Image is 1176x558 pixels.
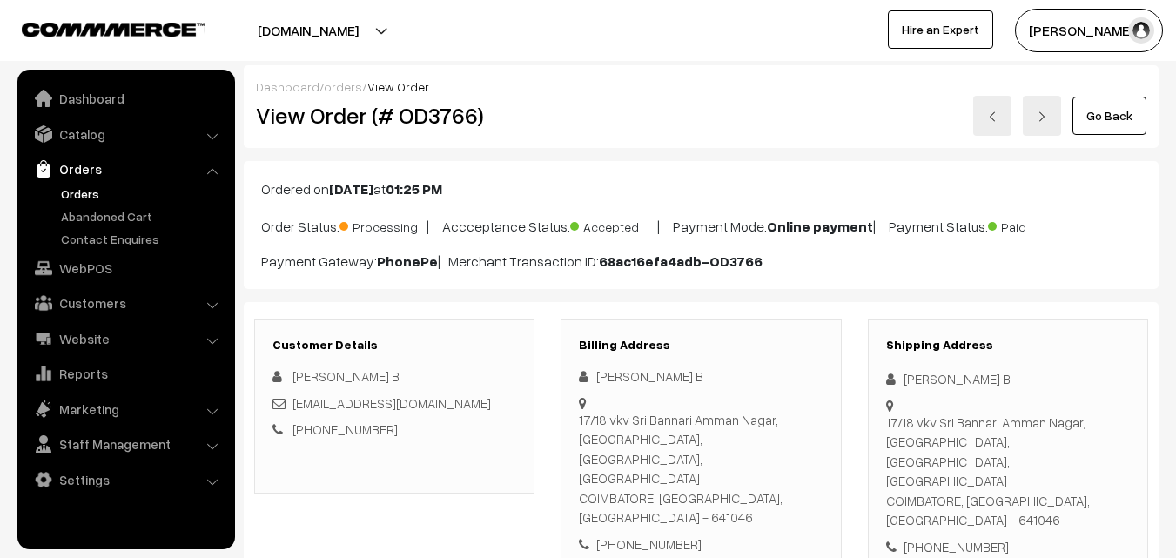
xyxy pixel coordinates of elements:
span: Accepted [570,213,657,236]
b: [DATE] [329,180,373,198]
a: Reports [22,358,229,389]
a: [PHONE_NUMBER] [292,421,398,437]
span: View Order [367,79,429,94]
span: Processing [339,213,427,236]
h2: View Order (# OD3766) [256,102,535,129]
a: Go Back [1072,97,1146,135]
a: Hire an Expert [888,10,993,49]
a: Contact Enquires [57,230,229,248]
h3: Customer Details [272,338,516,353]
span: [PERSON_NAME] B [292,368,400,384]
img: user [1128,17,1154,44]
img: COMMMERCE [22,23,205,36]
button: [PERSON_NAME] [1015,9,1163,52]
div: [PERSON_NAME] B [579,366,823,387]
p: Order Status: | Accceptance Status: | Payment Mode: | Payment Status: [261,213,1141,237]
a: Orders [57,185,229,203]
p: Payment Gateway: | Merchant Transaction ID: [261,251,1141,272]
a: WebPOS [22,252,229,284]
a: Dashboard [256,79,319,94]
b: Online payment [767,218,873,235]
h3: Shipping Address [886,338,1130,353]
div: [PHONE_NUMBER] [886,537,1130,557]
img: right-arrow.png [1037,111,1047,122]
a: orders [324,79,362,94]
div: 17/18 vkv Sri Bannari Amman Nagar,[GEOGRAPHIC_DATA], [GEOGRAPHIC_DATA],[GEOGRAPHIC_DATA] COIMBATO... [579,410,823,528]
b: 01:25 PM [386,180,442,198]
a: [EMAIL_ADDRESS][DOMAIN_NAME] [292,395,491,411]
div: [PERSON_NAME] B [886,369,1130,389]
a: Catalog [22,118,229,150]
img: left-arrow.png [987,111,998,122]
a: Dashboard [22,83,229,114]
b: PhonePe [377,252,438,270]
h3: Billing Address [579,338,823,353]
div: / / [256,77,1146,96]
a: Staff Management [22,428,229,460]
a: COMMMERCE [22,17,174,38]
a: Website [22,323,229,354]
div: [PHONE_NUMBER] [579,534,823,555]
a: Abandoned Cart [57,207,229,225]
button: [DOMAIN_NAME] [197,9,420,52]
span: Paid [988,213,1075,236]
b: 68ac16efa4adb-OD3766 [599,252,763,270]
div: 17/18 vkv Sri Bannari Amman Nagar,[GEOGRAPHIC_DATA], [GEOGRAPHIC_DATA],[GEOGRAPHIC_DATA] COIMBATO... [886,413,1130,530]
a: Customers [22,287,229,319]
p: Ordered on at [261,178,1141,199]
a: Marketing [22,393,229,425]
a: Orders [22,153,229,185]
a: Settings [22,464,229,495]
